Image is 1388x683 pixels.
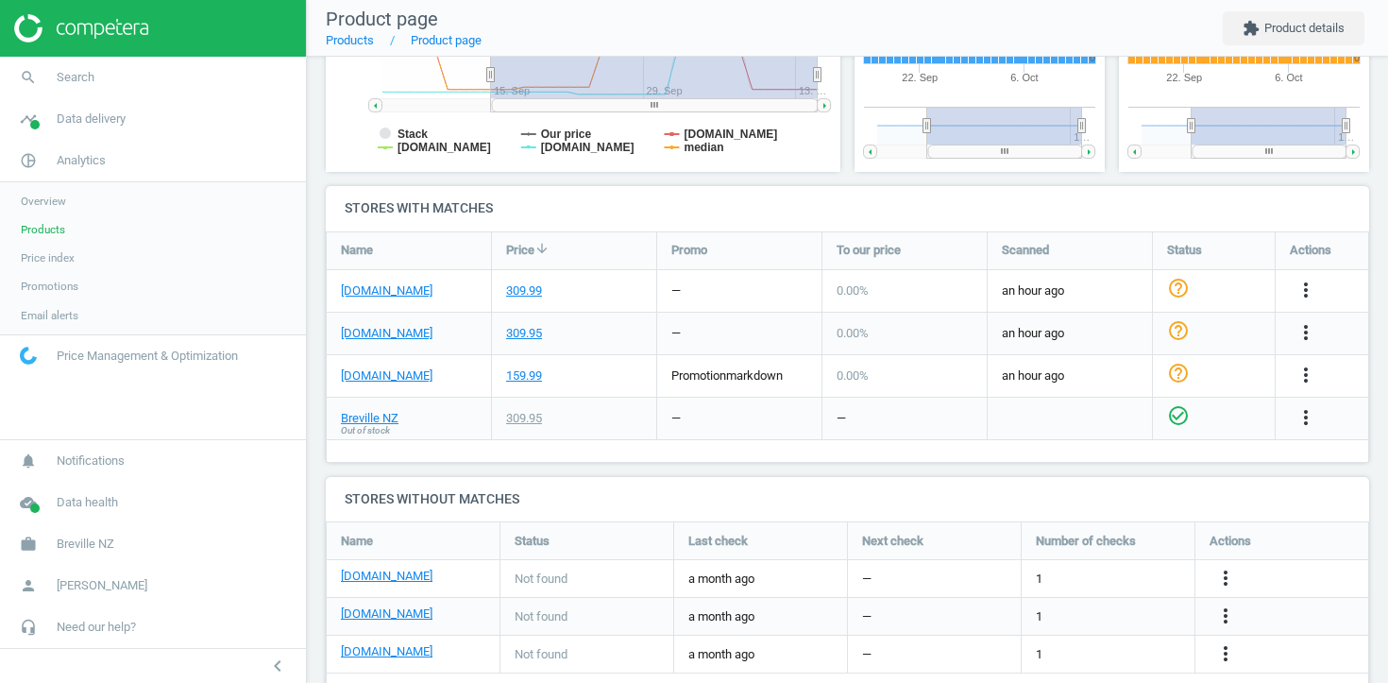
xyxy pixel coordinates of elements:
[1002,242,1049,259] span: Scanned
[326,33,374,47] a: Products
[671,410,681,427] div: —
[341,325,432,342] a: [DOMAIN_NAME]
[515,533,550,550] span: Status
[684,141,723,154] tspan: median
[1210,533,1251,550] span: Actions
[266,655,289,677] i: chevron_left
[1338,131,1354,143] tspan: 1…
[688,646,833,663] span: a month ago
[21,194,66,209] span: Overview
[506,367,542,384] div: 159.99
[515,646,567,663] span: Not found
[671,325,681,342] div: —
[1010,72,1038,83] tspan: 6. Oct
[1290,242,1331,259] span: Actions
[515,571,567,588] span: Not found
[862,646,872,663] span: —
[254,654,301,678] button: chevron_left
[688,571,833,588] span: a month ago
[411,33,482,47] a: Product page
[671,368,726,383] span: promotion
[1214,567,1237,591] button: more_vert
[1354,52,1360,63] text: 0
[1295,406,1317,431] button: more_vert
[1167,319,1190,342] i: help_outline
[326,477,1369,521] h4: Stores without matches
[1295,321,1317,344] i: more_vert
[10,485,46,521] i: cloud_done
[862,533,923,550] span: Next check
[1074,131,1090,143] tspan: 1…
[688,533,748,550] span: Last check
[57,577,147,594] span: [PERSON_NAME]
[10,143,46,179] i: pie_chart_outlined
[57,619,136,636] span: Need our help?
[837,242,901,259] span: To our price
[1223,11,1364,45] button: extensionProduct details
[837,326,869,340] span: 0.00 %
[1295,321,1317,346] button: more_vert
[57,111,126,128] span: Data delivery
[1002,367,1138,384] span: an hour ago
[1036,608,1042,625] span: 1
[10,526,46,562] i: work
[341,533,373,550] span: Name
[671,282,681,299] div: —
[688,608,833,625] span: a month ago
[1275,72,1302,83] tspan: 6. Oct
[57,152,106,169] span: Analytics
[506,325,542,342] div: 309.95
[902,72,938,83] tspan: 22. Sep
[10,60,46,95] i: search
[1167,277,1190,299] i: help_outline
[398,141,491,154] tspan: [DOMAIN_NAME]
[1214,605,1237,627] i: more_vert
[57,494,118,511] span: Data health
[837,368,869,383] span: 0.00 %
[1295,364,1317,388] button: more_vert
[1002,282,1138,299] span: an hour ago
[326,8,438,30] span: Product page
[1090,52,1095,63] text: 0
[21,250,75,265] span: Price index
[1002,325,1138,342] span: an hour ago
[862,571,872,588] span: —
[506,410,542,427] div: 309.95
[541,128,592,141] tspan: Our price
[534,241,550,256] i: arrow_downward
[14,14,148,43] img: ajHJNr6hYgQAAAAASUVORK5CYII=
[1214,605,1237,629] button: more_vert
[341,643,432,660] a: [DOMAIN_NAME]
[57,536,114,553] span: Breville NZ
[341,242,373,259] span: Name
[1214,642,1237,667] button: more_vert
[1167,404,1190,427] i: check_circle_outline
[684,128,777,141] tspan: [DOMAIN_NAME]
[10,568,46,604] i: person
[341,282,432,299] a: [DOMAIN_NAME]
[21,222,65,237] span: Products
[671,242,707,259] span: Promo
[1243,20,1260,37] i: extension
[21,279,78,294] span: Promotions
[506,242,534,259] span: Price
[20,347,37,365] img: wGWNvw8QSZomAAAAABJRU5ErkJggg==
[21,308,78,323] span: Email alerts
[57,452,125,470] span: Notifications
[341,568,432,585] a: [DOMAIN_NAME]
[1295,279,1317,301] i: more_vert
[1166,72,1202,83] tspan: 22. Sep
[506,282,542,299] div: 309.99
[726,368,783,383] span: markdown
[341,367,432,384] a: [DOMAIN_NAME]
[341,410,398,427] a: Breville NZ
[837,410,846,427] div: —
[398,128,428,141] tspan: Stack
[1036,533,1136,550] span: Number of checks
[1214,567,1237,589] i: more_vert
[341,606,432,623] a: [DOMAIN_NAME]
[837,283,869,298] span: 0.00 %
[1295,406,1317,429] i: more_vert
[862,608,872,625] span: —
[1036,571,1042,588] span: 1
